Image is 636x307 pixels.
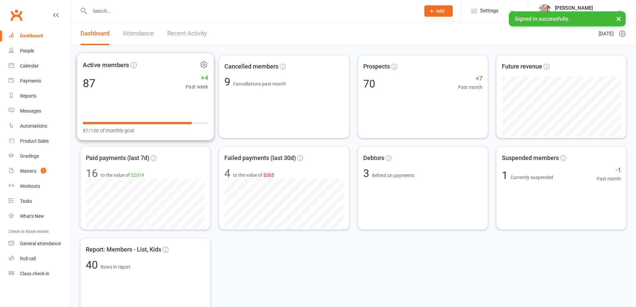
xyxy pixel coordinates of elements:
div: People [20,48,34,53]
div: Reports [20,93,36,99]
span: 40 [86,259,100,271]
span: Rows in report [100,264,131,270]
span: -1 [597,165,621,175]
div: Waivers [20,168,36,174]
div: Workouts [20,183,40,189]
span: Signed in successfully. [515,16,569,22]
div: Point of [GEOGRAPHIC_DATA] [555,11,617,17]
a: Roll call [9,251,70,266]
span: Currently suspended [510,175,553,180]
div: Dashboard [20,33,43,38]
span: $305 [263,172,274,178]
div: Class check-in [20,271,49,276]
a: Dashboard [80,22,110,45]
img: thumb_image1684198901.png [538,4,552,18]
span: to the value of [100,171,144,179]
span: Failed payments (last 30d) [224,153,296,163]
div: Calendar [20,63,39,68]
span: Future revenue [502,62,542,71]
div: 16 [86,168,98,179]
span: +4 [186,73,208,83]
div: 4 [224,168,230,179]
div: Product Sales [20,138,49,144]
span: Add [436,8,444,14]
a: Messages [9,104,70,119]
div: Messages [20,108,41,114]
span: Paid payments (last 7d) [86,153,149,163]
a: Waivers 1 [9,164,70,179]
span: [DATE] [599,30,614,38]
a: Workouts [9,179,70,194]
span: 87/100 of monthly goal [83,127,134,135]
div: Roll call [20,256,36,261]
a: People [9,43,70,58]
a: Dashboard [9,28,70,43]
span: Past month [597,175,621,182]
span: Cancellations past month [233,81,286,87]
span: Past week [186,83,208,91]
a: Reports [9,89,70,104]
a: Product Sales [9,134,70,149]
span: 9 [224,75,233,88]
span: Debtors [363,153,384,163]
input: Search... [88,6,416,16]
a: Payments [9,73,70,89]
div: [PERSON_NAME] [555,5,617,11]
a: What's New [9,209,70,224]
div: Gradings [20,153,39,159]
div: General attendance [20,241,61,246]
span: to the value of [233,171,274,179]
a: Tasks [9,194,70,209]
a: Gradings [9,149,70,164]
span: Past month [458,84,482,91]
span: Active members [83,60,129,70]
a: Clubworx [8,7,25,23]
div: Automations [20,123,47,129]
a: Calendar [9,58,70,73]
div: 1 [502,170,553,181]
span: +7 [458,74,482,84]
a: Automations [9,119,70,134]
a: Class kiosk mode [9,266,70,281]
button: Add [424,5,453,17]
div: 70 [363,79,375,89]
a: Attendance [123,22,154,45]
div: What's New [20,213,44,219]
span: 1 [41,168,46,173]
div: Payments [20,78,41,84]
button: × [613,11,625,26]
div: 87 [83,78,95,89]
div: Tasks [20,198,32,204]
span: Suspended members [502,153,559,163]
a: General attendance kiosk mode [9,236,70,251]
a: Recent Activity [167,22,207,45]
span: Report: Members - List, Kids [86,245,161,255]
span: 3 [363,167,372,180]
span: Prospects [363,62,390,71]
span: Settings [480,3,498,18]
span: Behind on payments [372,173,414,178]
span: Cancelled members [224,62,278,71]
span: $2019 [131,172,144,178]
